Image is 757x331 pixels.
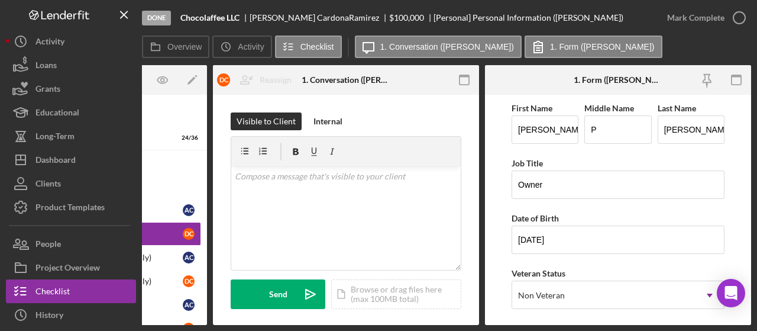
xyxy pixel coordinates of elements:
div: 24 / 36 [177,134,198,142]
div: Grants [35,77,60,104]
button: People [6,232,136,256]
button: History [6,303,136,327]
button: Send [231,279,325,309]
div: Activity [35,30,64,56]
label: Middle Name [584,103,634,113]
div: Clients [35,172,61,198]
div: People [35,232,61,259]
button: 1. Form ([PERSON_NAME]) [525,36,662,58]
div: 1. Conversation ([PERSON_NAME]) [302,75,390,85]
label: 1. Form ([PERSON_NAME]) [550,42,655,52]
button: DCReassign [211,68,303,92]
div: Loans [35,53,57,80]
b: Chocolaffee LLC [180,13,240,23]
button: Mark Complete [655,6,751,30]
div: A C [183,204,195,216]
div: Dashboard [35,148,76,175]
label: 1. Conversation ([PERSON_NAME]) [380,42,514,52]
button: Overview [142,36,209,58]
button: Grants [6,77,136,101]
button: Visible to Client [231,113,302,130]
div: Long-Term [35,124,75,151]
div: Project Overview [35,256,100,282]
div: Mark Complete [667,6,724,30]
label: Checklist [300,42,334,52]
label: Date of Birth [512,213,559,223]
label: First Name [512,103,552,113]
button: Educational [6,101,136,124]
div: A C [183,252,195,263]
div: Internal [313,113,342,130]
div: D C [183,228,195,240]
label: Overview [167,42,202,52]
label: Last Name [658,103,696,113]
div: Educational [35,101,79,127]
button: Loans [6,53,136,77]
label: Job Title [512,158,543,168]
div: Send [269,279,287,309]
div: Open Intercom Messenger [717,279,745,307]
div: A C [183,299,195,311]
button: Project Overview [6,256,136,279]
div: Checklist [35,279,70,306]
div: D C [183,275,195,287]
div: Non Veteran [518,291,565,300]
div: 1. Form ([PERSON_NAME]) [574,75,662,85]
div: Done [142,11,171,25]
button: 1. Conversation ([PERSON_NAME]) [355,36,522,58]
div: $100,000 [389,13,424,23]
div: [PERSON_NAME] CardonaRamirez [250,13,389,23]
div: D C [217,73,230,86]
button: Clients [6,172,136,195]
div: History [35,303,63,330]
button: Activity [6,30,136,53]
button: Internal [308,113,348,130]
label: Activity [238,42,264,52]
button: Checklist [6,279,136,303]
button: Long-Term [6,124,136,148]
div: Visible to Client [237,113,296,130]
button: Dashboard [6,148,136,172]
div: Product Templates [35,195,105,222]
button: Activity [212,36,271,58]
div: [Personal] Personal Information ([PERSON_NAME]) [434,13,623,23]
button: Checklist [275,36,342,58]
div: Reassign [260,68,292,92]
button: Product Templates [6,195,136,219]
